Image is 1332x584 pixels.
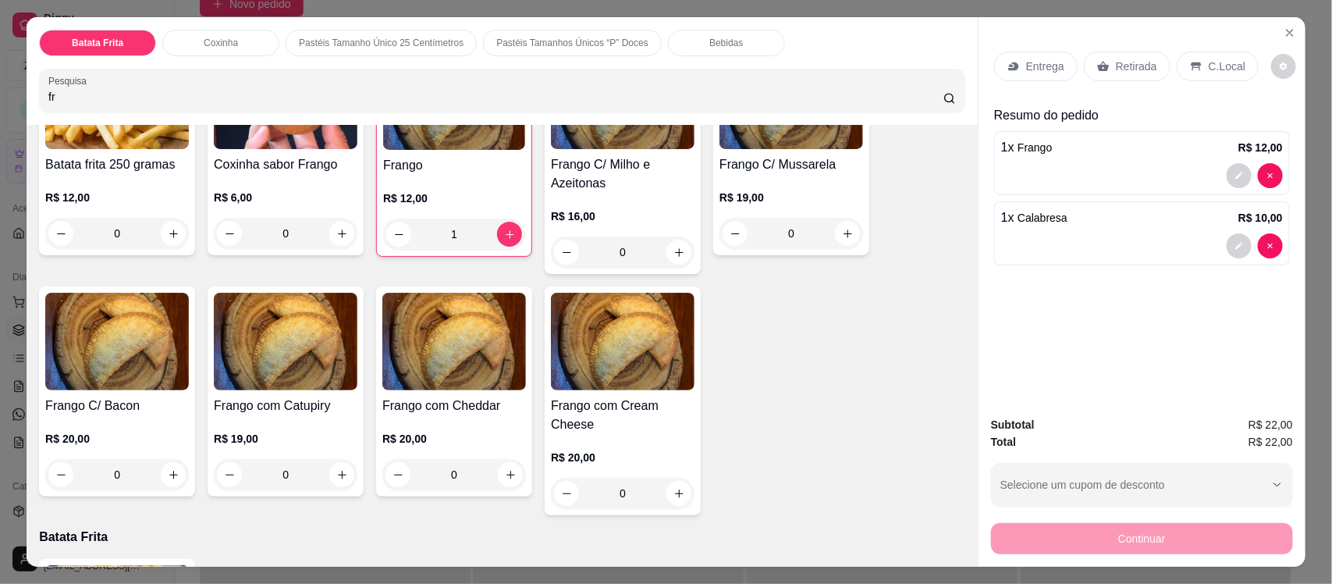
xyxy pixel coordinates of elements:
p: 1 x [1001,208,1067,227]
img: product-image [551,293,694,390]
p: R$ 6,00 [214,190,357,205]
p: 1 x [1001,138,1053,157]
img: product-image [45,293,189,390]
button: Selecione um cupom de desconto [991,463,1293,507]
strong: Total [991,436,1016,448]
span: Calabresa [1018,212,1067,224]
img: product-image [214,293,357,390]
p: R$ 19,00 [719,190,863,205]
p: Pastéis Tamanho Único 25 Centímetros [299,37,464,49]
button: decrease-product-quantity [1258,233,1283,258]
p: Coxinha [204,37,238,49]
button: decrease-product-quantity [1227,233,1252,258]
button: decrease-product-quantity [217,221,242,246]
p: C.Local [1209,59,1245,74]
label: Pesquisa [48,74,92,87]
button: Close [1277,20,1302,45]
h4: Frango C/ Bacon [45,397,189,415]
p: Batata Frita [72,37,123,49]
p: Batata Frita [39,528,965,547]
strong: Subtotal [991,418,1035,431]
img: product-image [382,293,526,390]
p: R$ 16,00 [551,208,694,224]
button: decrease-product-quantity [1258,163,1283,188]
span: R$ 22,00 [1249,433,1293,450]
h4: Frango [383,156,525,175]
p: Entrega [1026,59,1064,74]
p: Retirada [1116,59,1157,74]
p: Resumo do pedido [994,106,1290,125]
h4: Frango C/ Mussarela [719,155,863,174]
button: decrease-product-quantity [1271,54,1296,79]
p: R$ 12,00 [1238,140,1283,155]
p: R$ 19,00 [214,431,357,447]
button: decrease-product-quantity [1227,163,1252,188]
h4: Frango com Cream Cheese [551,397,694,434]
h4: Frango com Cheddar [382,397,526,415]
button: increase-product-quantity [329,221,354,246]
h4: Frango C/ Milho e Azeitonas [551,155,694,193]
p: R$ 10,00 [1238,210,1283,226]
span: R$ 22,00 [1249,416,1293,433]
p: R$ 12,00 [383,191,525,206]
h4: Coxinha sabor Frango [214,155,357,174]
p: R$ 20,00 [382,431,526,447]
p: R$ 20,00 [551,450,694,465]
h4: Frango com Catupiry [214,397,357,415]
p: Bebidas [709,37,743,49]
p: R$ 20,00 [45,431,189,447]
h4: Batata frita 250 gramas [45,155,189,174]
span: Frango [1018,141,1052,154]
p: R$ 12,00 [45,190,189,205]
input: Pesquisa [48,89,943,105]
p: Pastéis Tamanhos Únicos “P” Doces [496,37,648,49]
